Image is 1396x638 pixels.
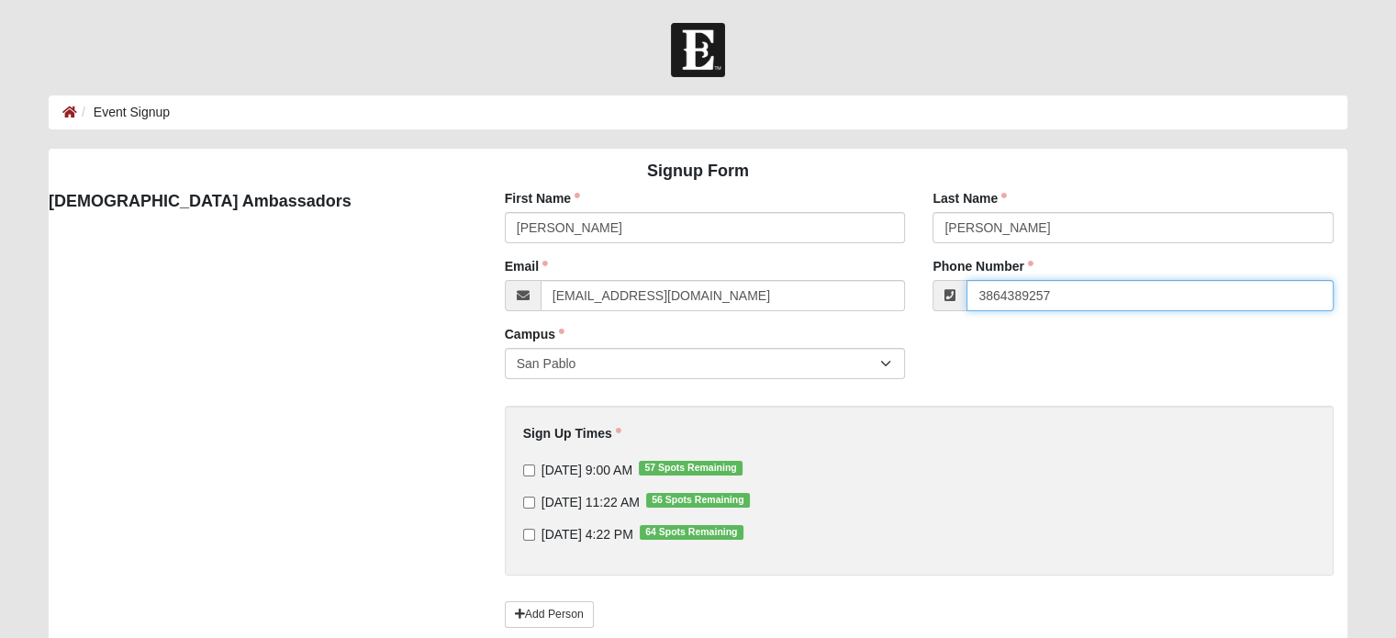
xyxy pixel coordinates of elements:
[505,189,580,207] label: First Name
[523,529,535,541] input: [DATE] 4:22 PM64 Spots Remaining
[77,103,170,122] li: Event Signup
[646,493,750,508] span: 56 Spots Remaining
[505,257,548,275] label: Email
[49,192,352,210] strong: [DEMOGRAPHIC_DATA] Ambassadors
[542,463,632,477] span: [DATE] 9:00 AM
[640,525,743,540] span: 64 Spots Remaining
[639,461,743,476] span: 57 Spots Remaining
[505,601,594,628] a: Add Person
[933,257,1033,275] label: Phone Number
[523,465,535,476] input: [DATE] 9:00 AM57 Spots Remaining
[671,23,725,77] img: Church of Eleven22 Logo
[542,495,640,509] span: [DATE] 11:22 AM
[933,189,1007,207] label: Last Name
[523,424,621,442] label: Sign Up Times
[523,497,535,509] input: [DATE] 11:22 AM56 Spots Remaining
[505,325,564,343] label: Campus
[49,162,1347,182] h4: Signup Form
[542,527,633,542] span: [DATE] 4:22 PM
